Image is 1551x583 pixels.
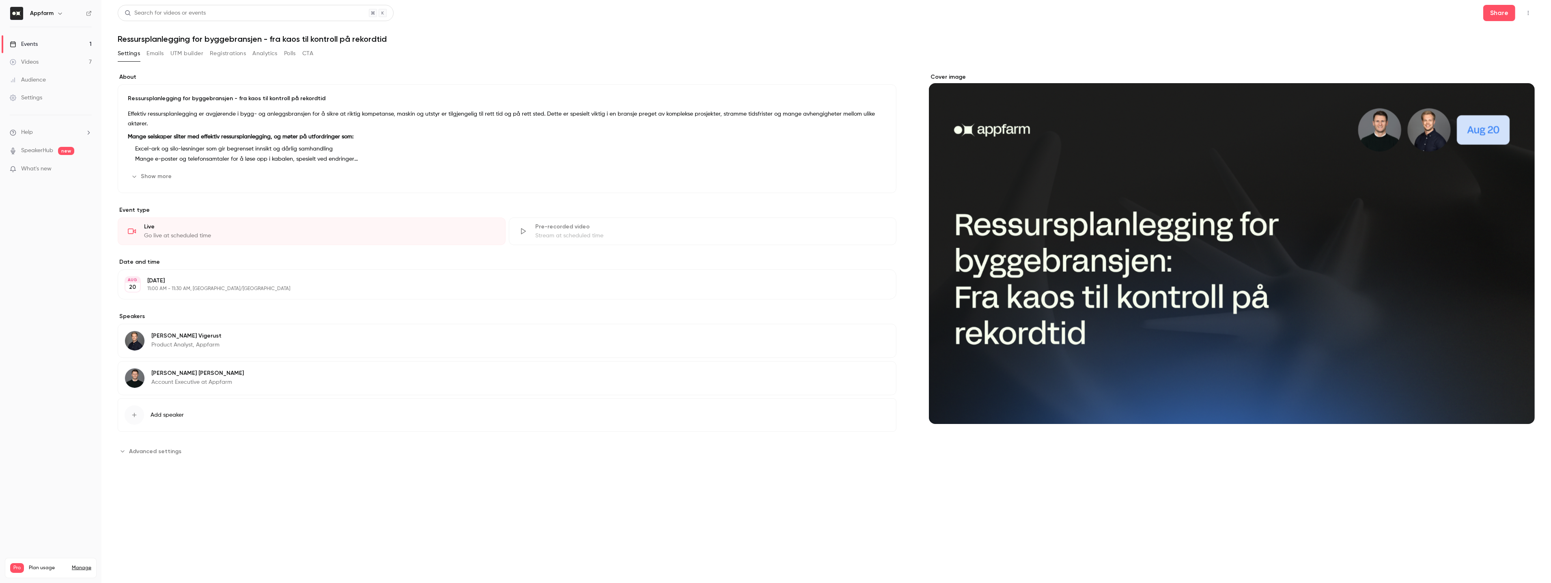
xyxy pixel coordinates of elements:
div: Events [10,40,38,48]
button: Share [1483,5,1515,21]
div: LiveGo live at scheduled time [118,217,506,245]
span: What's new [21,165,52,173]
button: Analytics [252,47,278,60]
p: Product Analyst, Appfarm [151,341,222,349]
div: Olav Vigerust[PERSON_NAME] VigerustProduct Analyst, Appfarm [118,324,896,358]
p: [PERSON_NAME] Vigerust [151,332,222,340]
span: Plan usage [29,565,67,571]
img: Olav Vigerust [125,331,144,351]
h1: Ressursplanlegging for byggebransjen - fra kaos til kontroll på rekordtid [118,34,1535,44]
label: Date and time [118,258,896,266]
div: Pre-recorded video [535,223,887,231]
span: new [58,147,74,155]
p: Event type [118,206,896,214]
button: UTM builder [170,47,203,60]
p: 20 [129,283,136,291]
span: Pro [10,563,24,573]
button: Emails [146,47,164,60]
div: Settings [10,94,42,102]
button: Settings [118,47,140,60]
p: [PERSON_NAME] [PERSON_NAME] [151,369,244,377]
div: Magnus Lauvli Andersen[PERSON_NAME] [PERSON_NAME]Account Executive at Appfarm [118,361,896,395]
div: Stream at scheduled time [535,232,887,240]
li: help-dropdown-opener [10,128,92,137]
div: Audience [10,76,46,84]
button: Add speaker [118,398,896,432]
a: Manage [72,565,91,571]
li: Mange e-poster og telefonsamtaler for å løse opp i kabalen, spesielt ved endringer [132,155,886,163]
span: Add speaker [151,411,184,419]
li: Excel-ark og silo-løsninger som gir begrenset innsikt og dårlig samhandling [132,145,886,153]
span: Help [21,128,33,137]
button: Registrations [210,47,246,60]
div: AUG [125,277,140,283]
p: Account Executive at Appfarm [151,378,244,386]
p: Ressursplanlegging for byggebransjen - fra kaos til kontroll på rekordtid [128,95,886,103]
label: About [118,73,896,81]
span: Advanced settings [129,447,181,456]
p: Effektiv ressursplanlegging er avgjørende i bygg- og anleggsbransjen for å sikre at riktig kompet... [128,109,886,129]
div: Videos [10,58,39,66]
strong: Mange selskaper sliter med effektiv ressursplanlegging, og møter på utfordringer som: [128,134,353,140]
h6: Appfarm [30,9,54,17]
p: [DATE] [147,277,853,285]
p: 11:00 AM - 11:30 AM, [GEOGRAPHIC_DATA]/[GEOGRAPHIC_DATA] [147,286,853,292]
button: Show more [128,170,177,183]
label: Cover image [929,73,1535,81]
a: SpeakerHub [21,146,53,155]
section: Advanced settings [118,445,896,458]
section: Cover image [929,73,1535,424]
button: CTA [302,47,313,60]
label: Speakers [118,312,896,321]
div: Live [144,223,495,231]
div: Go live at scheduled time [144,232,495,240]
div: Search for videos or events [125,9,206,17]
img: Appfarm [10,7,23,20]
button: Polls [284,47,296,60]
button: Advanced settings [118,445,186,458]
img: Magnus Lauvli Andersen [125,368,144,388]
div: Pre-recorded videoStream at scheduled time [509,217,897,245]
